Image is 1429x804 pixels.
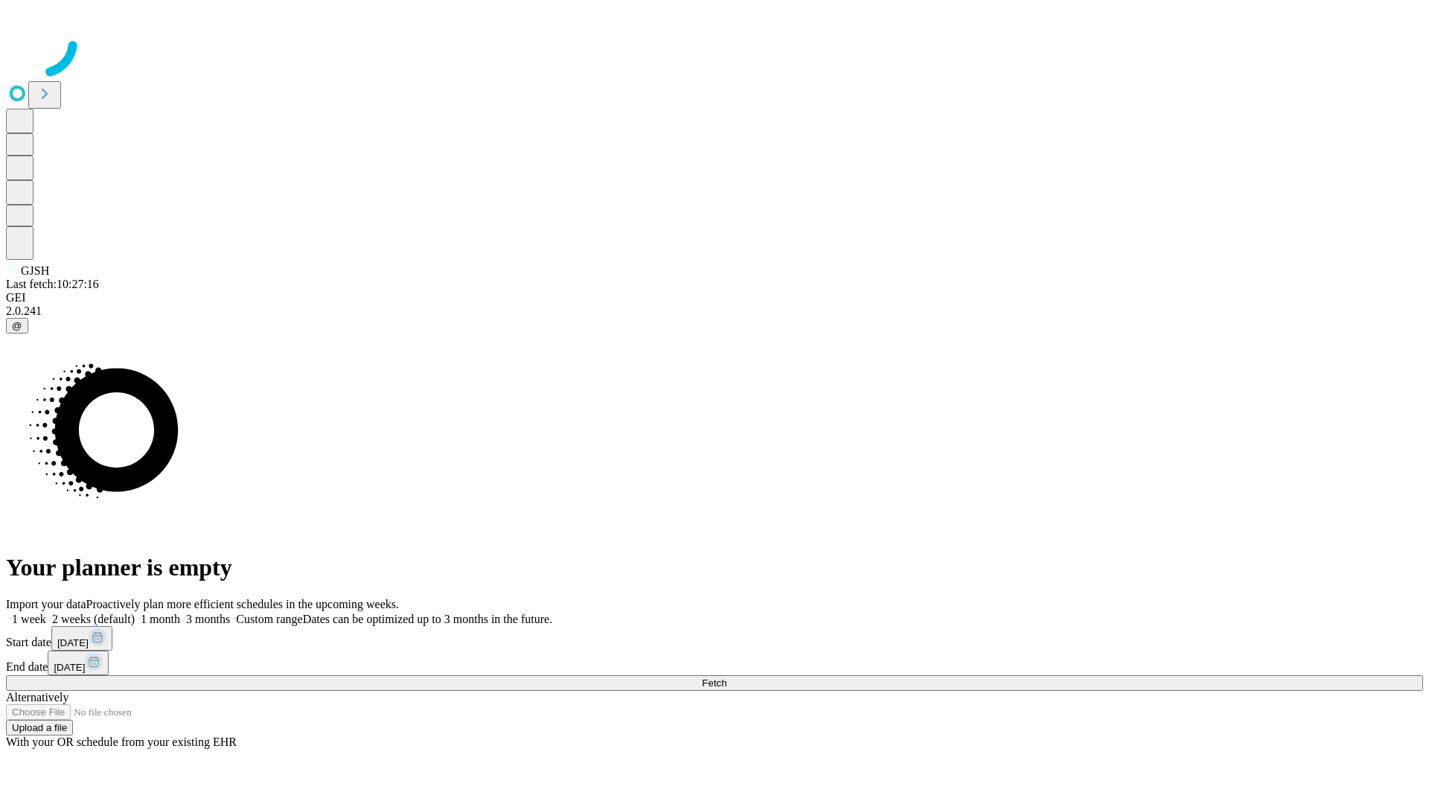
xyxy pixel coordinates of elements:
[12,320,22,331] span: @
[303,613,552,625] span: Dates can be optimized up to 3 months in the future.
[6,554,1423,581] h1: Your planner is empty
[702,677,726,689] span: Fetch
[52,613,135,625] span: 2 weeks (default)
[6,304,1423,318] div: 2.0.241
[6,598,86,610] span: Import your data
[6,720,73,736] button: Upload a file
[12,613,46,625] span: 1 week
[6,318,28,334] button: @
[51,626,112,651] button: [DATE]
[6,626,1423,651] div: Start date
[57,637,89,648] span: [DATE]
[86,598,399,610] span: Proactively plan more efficient schedules in the upcoming weeks.
[6,675,1423,691] button: Fetch
[141,613,180,625] span: 1 month
[6,691,68,703] span: Alternatively
[54,662,85,673] span: [DATE]
[236,613,302,625] span: Custom range
[6,736,237,748] span: With your OR schedule from your existing EHR
[186,613,230,625] span: 3 months
[6,291,1423,304] div: GEI
[6,278,99,290] span: Last fetch: 10:27:16
[48,651,109,675] button: [DATE]
[6,651,1423,675] div: End date
[21,264,49,277] span: GJSH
